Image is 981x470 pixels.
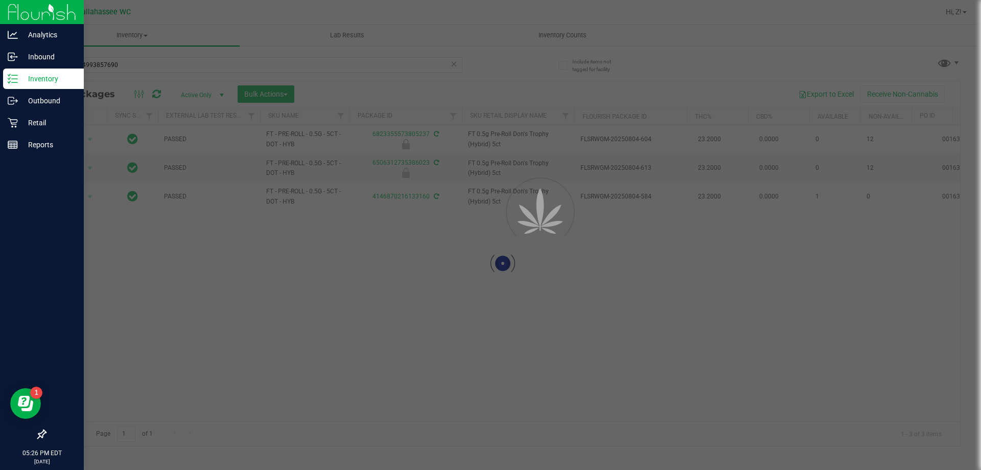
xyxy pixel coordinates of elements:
[18,117,79,129] p: Retail
[18,51,79,63] p: Inbound
[8,96,18,106] inline-svg: Outbound
[8,30,18,40] inline-svg: Analytics
[18,95,79,107] p: Outbound
[8,118,18,128] inline-svg: Retail
[8,52,18,62] inline-svg: Inbound
[10,388,41,419] iframe: Resource center
[18,139,79,151] p: Reports
[30,387,42,399] iframe: Resource center unread badge
[18,29,79,41] p: Analytics
[18,73,79,85] p: Inventory
[5,449,79,458] p: 05:26 PM EDT
[5,458,79,465] p: [DATE]
[8,74,18,84] inline-svg: Inventory
[8,140,18,150] inline-svg: Reports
